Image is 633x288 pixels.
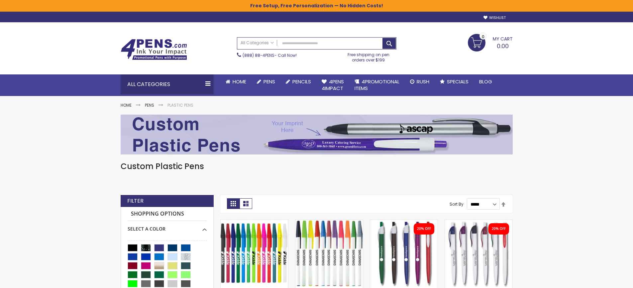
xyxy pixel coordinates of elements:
[243,52,274,58] a: (888) 88-4PENS
[474,74,497,89] a: Blog
[316,74,349,96] a: 4Pens4impact
[322,78,344,92] span: 4Pens 4impact
[445,220,512,287] img: Oak Pen
[220,74,252,89] a: Home
[468,34,513,50] a: 0.00 0
[482,34,484,40] span: 0
[280,74,316,89] a: Pencils
[221,220,288,287] img: Belfast B Value Stick Pen
[447,78,469,85] span: Specials
[252,74,280,89] a: Pens
[417,78,429,85] span: Rush
[121,39,187,60] img: 4Pens Custom Pens and Promotional Products
[483,15,506,20] a: Wishlist
[450,201,464,207] label: Sort By
[121,74,214,94] div: All Categories
[233,78,246,85] span: Home
[405,74,435,89] a: Rush
[295,220,363,287] img: Belfast Value Stick Pen
[227,198,240,209] strong: Grid
[128,221,207,232] div: Select A Color
[497,42,509,50] span: 0.00
[435,74,474,89] a: Specials
[264,78,275,85] span: Pens
[417,227,431,231] div: 20% OFF
[243,52,297,58] span: - Call Now!
[127,197,144,205] strong: Filter
[145,102,154,108] a: Pens
[241,40,274,46] span: All Categories
[121,115,513,154] img: Plastic Pens
[349,74,405,96] a: 4PROMOTIONALITEMS
[221,220,288,225] a: Belfast B Value Stick Pen
[121,161,513,172] h1: Custom Plastic Pens
[492,227,506,231] div: 20% OFF
[445,220,512,225] a: Oak Pen
[341,49,396,63] div: Free shipping on pen orders over $199
[237,38,277,48] a: All Categories
[370,220,438,225] a: Oak Pen Solid
[355,78,399,92] span: 4PROMOTIONAL ITEMS
[295,220,363,225] a: Belfast Value Stick Pen
[128,207,207,221] strong: Shopping Options
[479,78,492,85] span: Blog
[292,78,311,85] span: Pencils
[121,102,132,108] a: Home
[370,220,438,287] img: Oak Pen Solid
[167,102,193,108] strong: Plastic Pens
